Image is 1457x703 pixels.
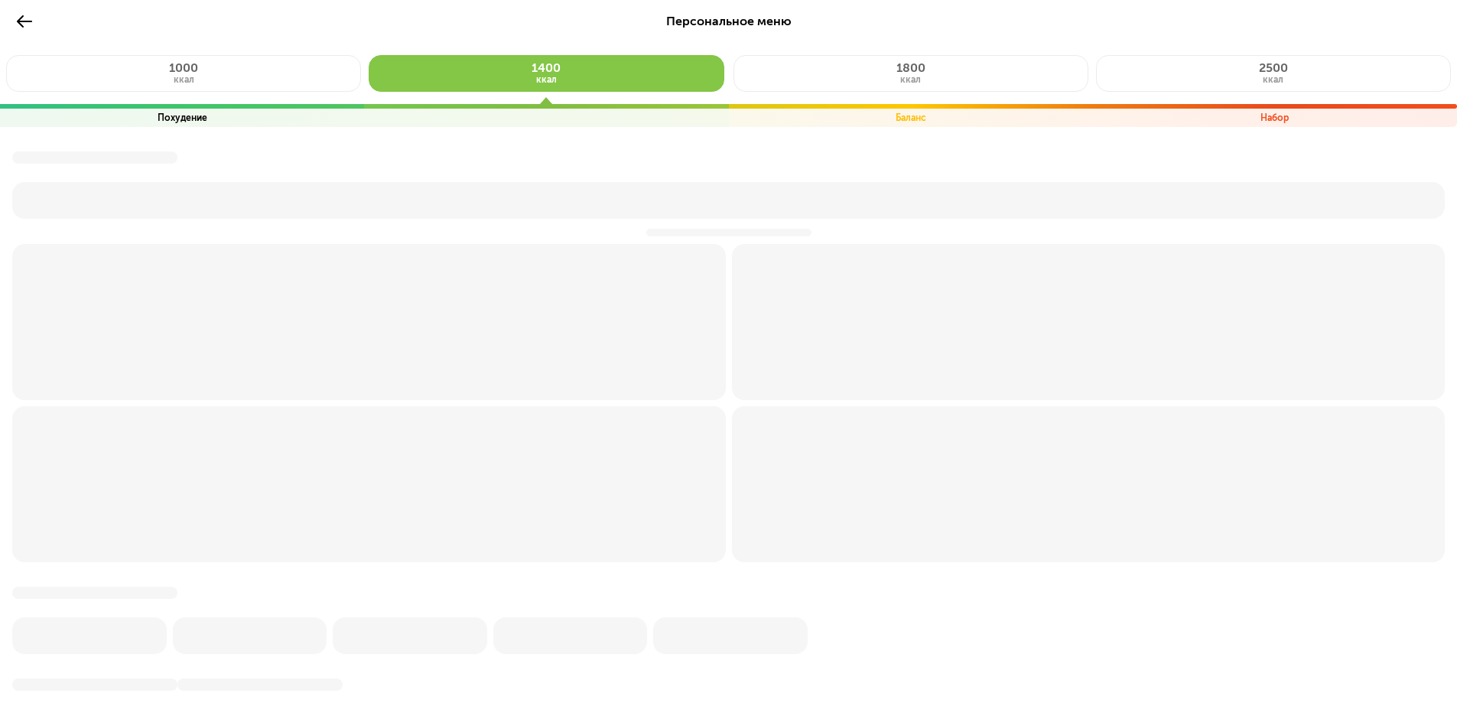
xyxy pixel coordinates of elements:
[536,74,557,85] span: ккал
[666,14,792,28] span: Персональное меню
[896,60,925,75] span: 1800
[1260,112,1289,124] p: Набор
[733,55,1088,92] button: 1800ккал
[158,112,207,124] p: Похудение
[369,55,724,92] button: 1400ккал
[1263,74,1283,85] span: ккал
[1096,55,1451,92] button: 2500ккал
[1259,60,1288,75] span: 2500
[169,60,198,75] span: 1000
[174,74,194,85] span: ккал
[896,112,926,124] p: Баланс
[900,74,921,85] span: ккал
[532,60,561,75] span: 1400
[6,55,361,92] button: 1000ккал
